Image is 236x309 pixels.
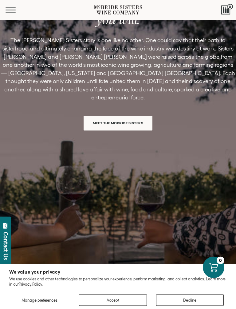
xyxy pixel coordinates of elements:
[22,298,57,303] span: Manage preferences
[84,116,152,131] a: Meet the McBride Sisters
[6,7,28,13] button: Mobile Menu Trigger
[9,277,227,287] p: We use cookies and other technologies to personalize your experience, perform marketing, and coll...
[227,4,233,10] span: 0
[217,257,224,264] div: 0
[9,270,227,274] h2: We value your privacy
[3,232,9,260] div: Contact Us
[156,295,224,306] button: Decline
[85,117,151,129] span: Meet the McBride Sisters
[9,295,70,306] button: Manage preferences
[79,295,147,306] button: Accept
[19,282,43,287] a: Privacy Policy.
